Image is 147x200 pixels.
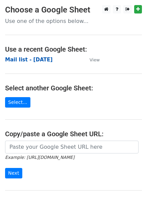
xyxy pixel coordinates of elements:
input: Next [5,168,22,178]
h3: Choose a Google Sheet [5,5,142,15]
small: Example: [URL][DOMAIN_NAME] [5,155,74,160]
input: Paste your Google Sheet URL here [5,141,139,153]
h4: Use a recent Google Sheet: [5,45,142,53]
p: Use one of the options below... [5,18,142,25]
iframe: Chat Widget [113,168,147,200]
a: View [83,57,100,63]
small: View [90,57,100,62]
a: Mail list - [DATE] [5,57,53,63]
h4: Select another Google Sheet: [5,84,142,92]
h4: Copy/paste a Google Sheet URL: [5,130,142,138]
a: Select... [5,97,30,108]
